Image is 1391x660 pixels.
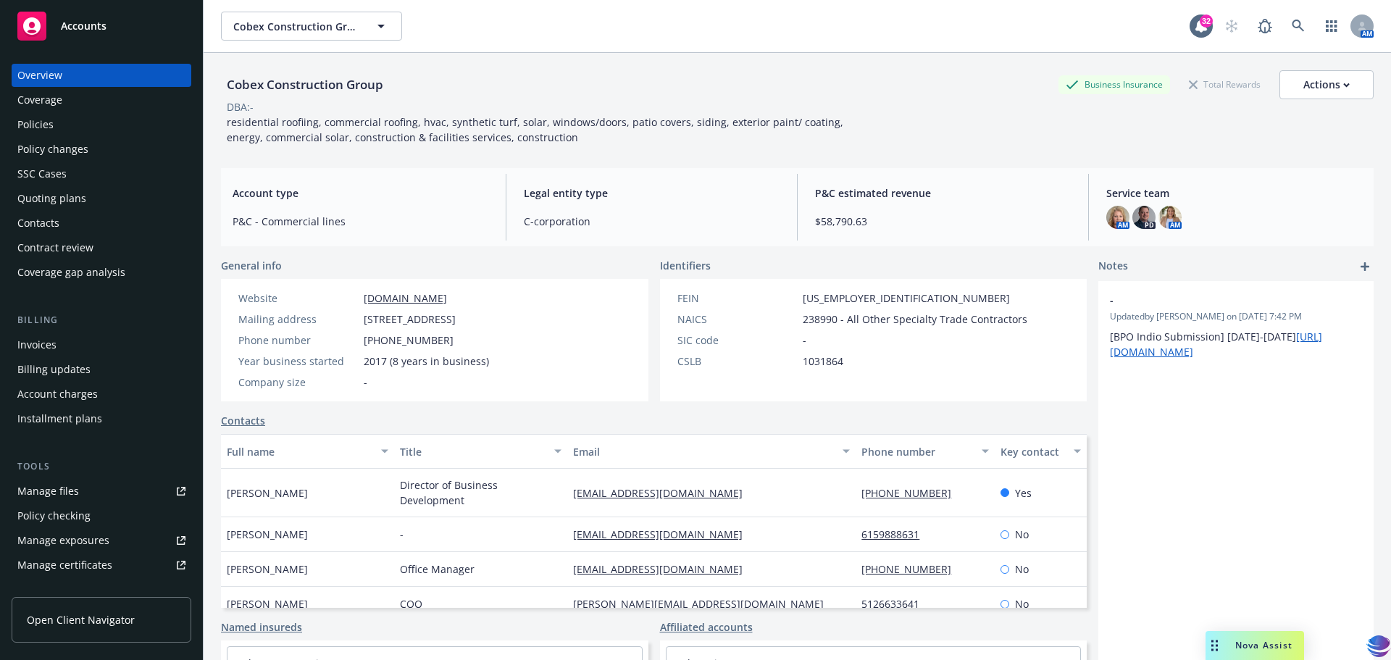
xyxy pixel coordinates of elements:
[12,88,191,112] a: Coverage
[1110,293,1324,308] span: -
[227,527,308,542] span: [PERSON_NAME]
[17,162,67,185] div: SSC Cases
[803,333,806,348] span: -
[238,354,358,369] div: Year business started
[227,561,308,577] span: [PERSON_NAME]
[1303,71,1350,99] div: Actions
[12,6,191,46] a: Accounts
[221,619,302,635] a: Named insureds
[573,562,754,576] a: [EMAIL_ADDRESS][DOMAIN_NAME]
[1015,561,1029,577] span: No
[660,619,753,635] a: Affiliated accounts
[12,162,191,185] a: SSC Cases
[573,597,835,611] a: [PERSON_NAME][EMAIL_ADDRESS][DOMAIN_NAME]
[61,20,106,32] span: Accounts
[17,113,54,136] div: Policies
[17,529,109,552] div: Manage exposures
[861,527,931,541] a: 6159888631
[1279,70,1374,99] button: Actions
[17,480,79,503] div: Manage files
[1158,206,1182,229] img: photo
[12,187,191,210] a: Quoting plans
[221,413,265,428] a: Contacts
[1206,631,1304,660] button: Nova Assist
[803,312,1027,327] span: 238990 - All Other Specialty Trade Contractors
[27,612,135,627] span: Open Client Navigator
[12,480,191,503] a: Manage files
[524,185,780,201] span: Legal entity type
[17,261,125,284] div: Coverage gap analysis
[12,578,191,601] a: Manage claims
[17,138,88,161] div: Policy changes
[17,407,102,430] div: Installment plans
[12,383,191,406] a: Account charges
[364,354,489,369] span: 2017 (8 years in business)
[12,529,191,552] span: Manage exposures
[12,261,191,284] a: Coverage gap analysis
[17,212,59,235] div: Contacts
[1250,12,1279,41] a: Report a Bug
[677,333,797,348] div: SIC code
[1200,14,1213,28] div: 32
[17,64,62,87] div: Overview
[221,12,402,41] button: Cobex Construction Group
[1110,310,1362,323] span: Updated by [PERSON_NAME] on [DATE] 7:42 PM
[12,113,191,136] a: Policies
[1366,633,1391,660] img: svg+xml;base64,PHN2ZyB3aWR0aD0iMzQiIGhlaWdodD0iMzQiIHZpZXdCb3g9IjAgMCAzNCAzNCIgZmlsbD0ibm9uZSIgeG...
[677,312,797,327] div: NAICS
[364,312,456,327] span: [STREET_ADDRESS]
[12,504,191,527] a: Policy checking
[861,562,963,576] a: [PHONE_NUMBER]
[227,115,846,144] span: residential roofiing, commercial roofing, hvac, synthetic turf, solar, windows/doors, patio cover...
[1058,75,1170,93] div: Business Insurance
[573,444,834,459] div: Email
[364,375,367,390] span: -
[221,258,282,273] span: General info
[1015,485,1032,501] span: Yes
[227,99,254,114] div: DBA: -
[815,214,1071,229] span: $58,790.63
[1098,281,1374,371] div: -Updatedby [PERSON_NAME] on [DATE] 7:42 PM[BPO Indio Submission] [DATE]-[DATE][URL][DOMAIN_NAME]
[17,578,91,601] div: Manage claims
[400,596,422,611] span: COO
[12,236,191,259] a: Contract review
[1015,596,1029,611] span: No
[233,185,488,201] span: Account type
[660,258,711,273] span: Identifiers
[238,375,358,390] div: Company size
[400,477,561,508] span: Director of Business Development
[573,527,754,541] a: [EMAIL_ADDRESS][DOMAIN_NAME]
[803,354,843,369] span: 1031864
[861,444,972,459] div: Phone number
[17,88,62,112] div: Coverage
[677,291,797,306] div: FEIN
[400,527,404,542] span: -
[227,596,308,611] span: [PERSON_NAME]
[227,444,372,459] div: Full name
[856,434,994,469] button: Phone number
[1098,258,1128,275] span: Notes
[1132,206,1156,229] img: photo
[17,187,86,210] div: Quoting plans
[364,333,454,348] span: [PHONE_NUMBER]
[12,554,191,577] a: Manage certificates
[238,333,358,348] div: Phone number
[221,434,394,469] button: Full name
[803,291,1010,306] span: [US_EMPLOYER_IDENTIFICATION_NUMBER]
[524,214,780,229] span: C-corporation
[12,358,191,381] a: Billing updates
[400,444,546,459] div: Title
[238,291,358,306] div: Website
[677,354,797,369] div: CSLB
[1001,444,1065,459] div: Key contact
[227,485,308,501] span: [PERSON_NAME]
[1284,12,1313,41] a: Search
[12,64,191,87] a: Overview
[815,185,1071,201] span: P&C estimated revenue
[17,554,112,577] div: Manage certificates
[1356,258,1374,275] a: add
[1235,639,1292,651] span: Nova Assist
[1317,12,1346,41] a: Switch app
[12,407,191,430] a: Installment plans
[17,236,93,259] div: Contract review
